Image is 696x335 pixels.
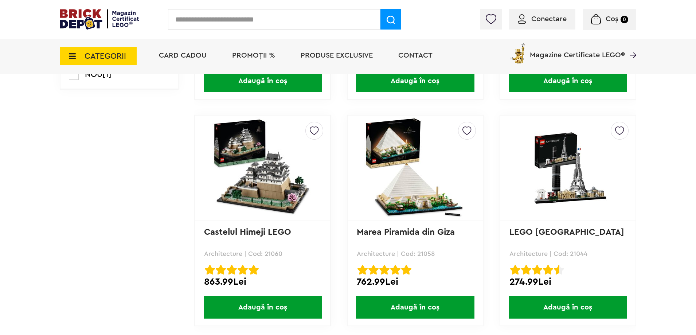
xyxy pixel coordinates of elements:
[348,70,483,92] a: Adaugă în coș
[357,250,474,257] p: Architecture | Cod: 21058
[521,265,531,275] img: Evaluare cu stele
[195,70,330,92] a: Adaugă în coș
[205,265,215,275] img: Evaluare cu stele
[509,277,626,287] div: 274.99Lei
[204,228,291,237] a: Castelul Himeji LEGO
[530,42,625,59] span: Magazine Certificate LEGO®
[357,277,474,287] div: 762.99Lei
[531,15,567,23] span: Conectare
[368,265,379,275] img: Evaluare cu stele
[500,296,636,319] a: Adaugă în coș
[204,250,321,257] p: Architecture | Cod: 21060
[509,228,624,237] a: LEGO [GEOGRAPHIC_DATA]
[509,250,626,257] p: Architecture | Cod: 21044
[204,277,321,287] div: 863.99Lei
[159,52,207,59] a: Card Cadou
[232,52,275,59] a: PROMOȚII %
[102,70,112,78] span: [1]
[356,70,474,92] span: Adaugă în coș
[500,70,636,92] a: Adaugă în coș
[398,52,433,59] a: Contact
[554,265,564,275] img: Evaluare cu stele
[509,70,627,92] span: Adaugă în coș
[238,265,248,275] img: Evaluare cu stele
[625,42,636,49] a: Magazine Certificate LEGO®
[390,265,400,275] img: Evaluare cu stele
[518,15,567,23] a: Conectare
[517,131,619,205] img: LEGO Paris
[348,296,483,319] a: Adaugă în coș
[357,228,455,237] a: Marea Piramida din Giza
[204,296,322,319] span: Adaugă în coș
[212,117,314,219] img: Castelul Himeji LEGO
[379,265,390,275] img: Evaluare cu stele
[227,265,237,275] img: Evaluare cu stele
[401,265,411,275] img: Evaluare cu stele
[85,70,102,78] span: NOU
[509,296,627,319] span: Adaugă în coș
[216,265,226,275] img: Evaluare cu stele
[357,265,368,275] img: Evaluare cu stele
[606,15,618,23] span: Coș
[85,52,126,60] span: CATEGORII
[195,296,330,319] a: Adaugă în coș
[204,70,322,92] span: Adaugă în coș
[621,16,628,23] small: 0
[532,265,542,275] img: Evaluare cu stele
[510,265,520,275] img: Evaluare cu stele
[364,117,466,219] img: Marea Piramida din Giza
[543,265,553,275] img: Evaluare cu stele
[301,52,373,59] a: Produse exclusive
[249,265,259,275] img: Evaluare cu stele
[356,296,474,319] span: Adaugă în coș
